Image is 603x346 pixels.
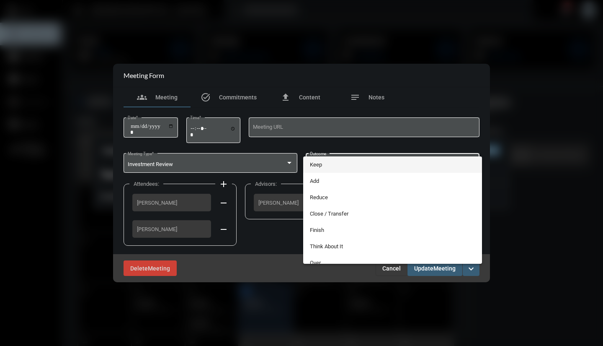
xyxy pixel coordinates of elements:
span: Add [310,173,476,189]
span: Finish [310,222,476,238]
span: Keep [310,156,476,173]
span: Think About It [310,238,476,255]
span: Reduce [310,189,476,206]
span: Over [310,255,476,271]
span: Close / Transfer [310,206,476,222]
